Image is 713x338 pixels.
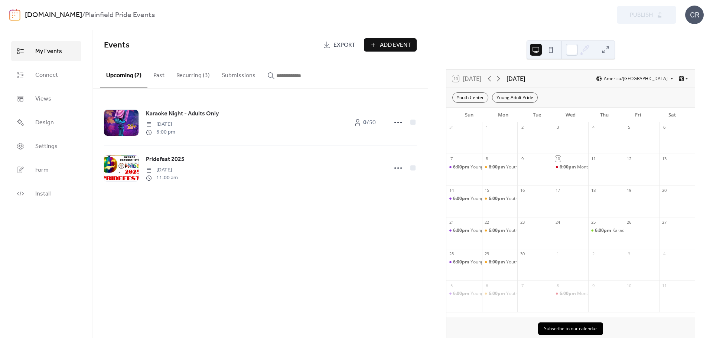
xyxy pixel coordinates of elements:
span: 6:00pm [453,227,471,234]
div: 27 [661,219,667,225]
div: 26 [626,219,632,225]
div: 13 [661,156,667,161]
div: 10 [626,283,632,288]
span: 6:00pm [489,196,506,202]
span: Add Event [380,41,411,50]
div: Monthly General Meeting [577,291,630,297]
a: Form [11,160,81,180]
div: 10 [555,156,561,161]
span: Connect [35,71,58,80]
div: 31 [449,124,454,130]
button: Recurring (3) [170,60,216,88]
div: 8 [555,283,561,288]
div: 12 [626,156,632,161]
div: Youth Center [482,291,518,297]
button: Subscribe to our calendar [538,322,603,335]
b: Plainfield Pride Events [85,8,155,22]
div: Young Adult Pride [471,164,507,170]
div: [DATE] [507,74,525,83]
span: 6:00pm [489,291,506,297]
button: Upcoming (2) [100,60,147,88]
a: Add Event [364,38,417,52]
div: Young Adult Pride [446,164,482,170]
span: 6:00pm [560,164,577,170]
div: 14 [449,188,454,193]
div: Young Adult Pride [446,291,482,297]
div: 21 [449,219,454,225]
span: Settings [35,142,58,151]
span: 6:00pm [595,227,612,234]
div: 15 [484,188,490,193]
a: Design [11,112,81,132]
div: Tue [520,108,554,122]
div: 11 [661,283,667,288]
div: 18 [590,188,596,193]
div: CR [685,6,704,24]
a: 0/50 [346,116,383,129]
div: Karaoke Night - Adults Only [612,227,669,234]
div: 20 [661,188,667,193]
div: Monthly General Meeting [577,164,630,170]
div: 19 [626,188,632,193]
div: Youth Center [506,227,533,234]
div: 24 [555,219,561,225]
b: / [82,8,85,22]
span: 6:00pm [453,164,471,170]
span: 6:00pm [489,259,506,265]
button: Past [147,60,170,88]
span: 6:00pm [453,291,471,297]
div: 25 [590,219,596,225]
span: Design [35,118,54,127]
span: Install [35,190,51,198]
div: 9 [520,156,525,161]
div: 8 [484,156,490,161]
span: 6:00pm [453,259,471,265]
div: Youth Center [482,259,518,265]
a: Settings [11,136,81,156]
a: Connect [11,65,81,85]
button: Submissions [216,60,261,88]
span: 6:00 pm [146,128,175,136]
div: Monthly General Meeting [553,291,589,297]
div: Youth Center [482,227,518,234]
div: 6 [661,124,667,130]
div: Wed [554,108,587,122]
span: / 50 [363,118,376,127]
div: Young Adult Pride [446,196,482,202]
span: America/[GEOGRAPHIC_DATA] [604,76,668,81]
a: Views [11,89,81,109]
div: 4 [590,124,596,130]
div: 17 [555,188,561,193]
span: [DATE] [146,166,178,174]
div: Sat [655,108,689,122]
div: 1 [484,124,490,130]
div: Thu [587,108,621,122]
span: 6:00pm [489,164,506,170]
a: Install [11,184,81,204]
div: 1 [555,251,561,257]
div: 4 [661,251,667,257]
a: My Events [11,41,81,61]
div: Youth Center [482,164,518,170]
div: Youth Center [482,196,518,202]
div: 16 [520,188,525,193]
div: Monthly General Meeting [553,164,589,170]
span: Views [35,95,51,104]
a: Export [318,38,361,52]
img: logo [9,9,20,21]
div: 5 [626,124,632,130]
div: Young Adult Pride [471,227,507,234]
span: Events [104,37,130,53]
div: Fri [621,108,655,122]
a: Karaoke Night - Adults Only [146,109,219,119]
span: 6:00pm [560,291,577,297]
div: Youth Center [506,259,533,265]
div: Young Adult Pride [471,196,507,202]
div: 3 [626,251,632,257]
div: Youth Center [452,92,488,103]
div: Mon [486,108,520,122]
a: [DOMAIN_NAME] [25,8,82,22]
div: Young Adult Pride [446,259,482,265]
div: 11 [590,156,596,161]
span: 6:00pm [489,227,506,234]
